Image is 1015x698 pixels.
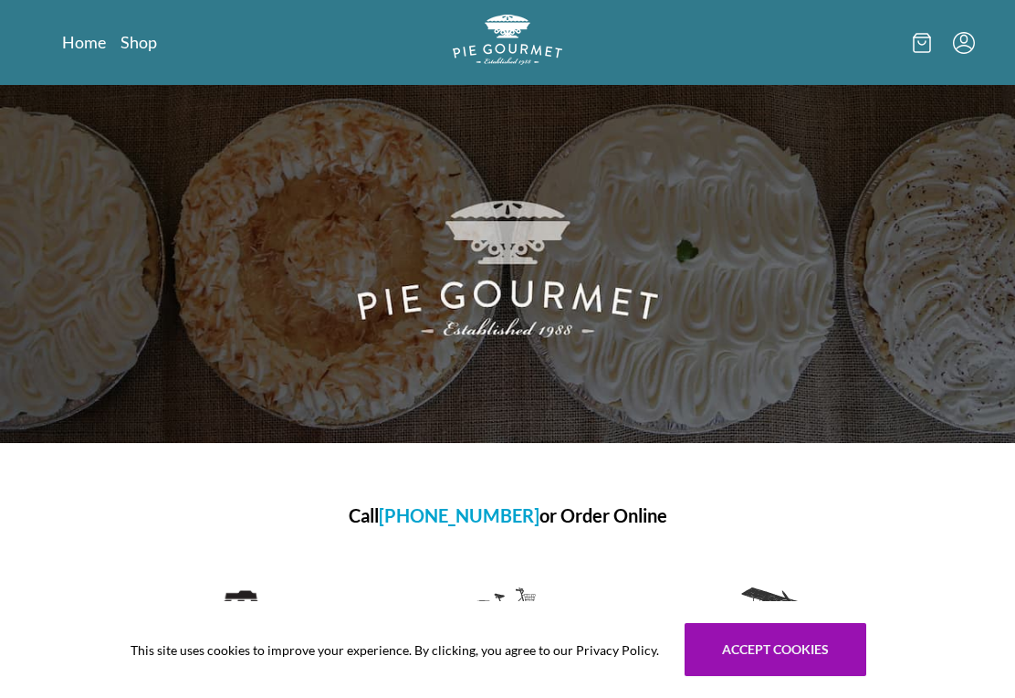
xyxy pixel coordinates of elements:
a: [PHONE_NUMBER] [379,504,539,526]
button: Menu [953,32,975,54]
a: Logo [453,15,562,70]
img: delivered nationally [734,587,816,632]
button: Accept cookies [685,623,866,676]
img: delivered locally [472,587,543,635]
h1: Call or Order Online [84,502,931,529]
a: Shop [120,31,157,53]
img: logo [453,15,562,65]
a: Home [62,31,106,53]
span: This site uses cookies to improve your experience. By clicking, you agree to our Privacy Policy. [131,640,659,660]
img: pickup in store [216,587,263,637]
